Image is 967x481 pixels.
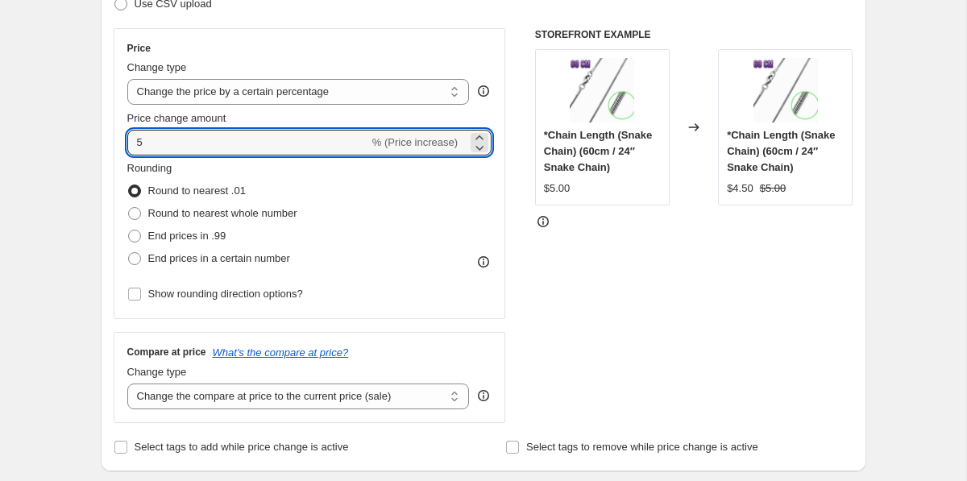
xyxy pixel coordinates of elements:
[148,185,246,197] span: Round to nearest .01
[535,28,853,41] h6: STOREFRONT EXAMPLE
[127,112,226,124] span: Price change amount
[127,366,187,378] span: Change type
[135,441,349,453] span: Select tags to add while price change is active
[570,58,634,122] img: chain-length-snake-chain-535470_80x.png
[148,252,290,264] span: End prices in a certain number
[127,61,187,73] span: Change type
[148,207,297,219] span: Round to nearest whole number
[727,129,835,173] span: *Chain Length (Snake Chain) (60cm / 24″ Snake Chain)
[148,230,226,242] span: End prices in .99
[727,180,753,197] div: $4.50
[760,180,786,197] strike: $5.00
[544,180,571,197] div: $5.00
[213,346,349,359] button: What's the compare at price?
[526,441,758,453] span: Select tags to remove while price change is active
[148,288,303,300] span: Show rounding direction options?
[127,42,151,55] h3: Price
[127,130,369,155] input: -15
[475,83,492,99] div: help
[753,58,818,122] img: chain-length-snake-chain-535470_80x.png
[127,162,172,174] span: Rounding
[475,388,492,404] div: help
[127,346,206,359] h3: Compare at price
[544,129,652,173] span: *Chain Length (Snake Chain) (60cm / 24″ Snake Chain)
[372,136,458,148] span: % (Price increase)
